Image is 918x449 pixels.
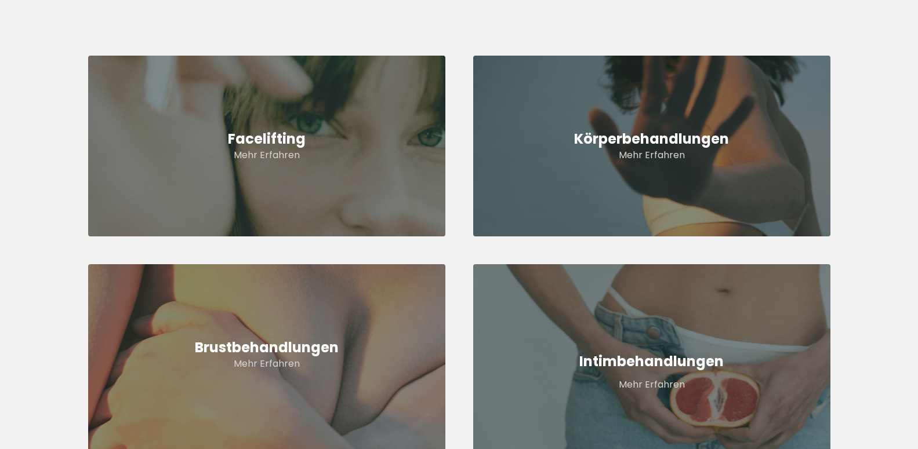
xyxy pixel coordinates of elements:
[88,148,445,162] p: Mehr Erfahren
[473,378,830,392] p: Mehr Erfahren
[473,352,830,371] h5: Intimbehandlungen
[473,56,830,236] a: KörperbehandlungenMehr Erfahren
[88,130,445,148] h2: Facelifting
[473,130,830,148] h3: Körperbehandlungen
[88,56,445,236] a: FaceliftingMehr Erfahren
[473,148,830,162] p: Mehr Erfahren
[88,338,445,357] h4: Brustbehandlungen
[88,357,445,371] p: Mehr Erfahren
